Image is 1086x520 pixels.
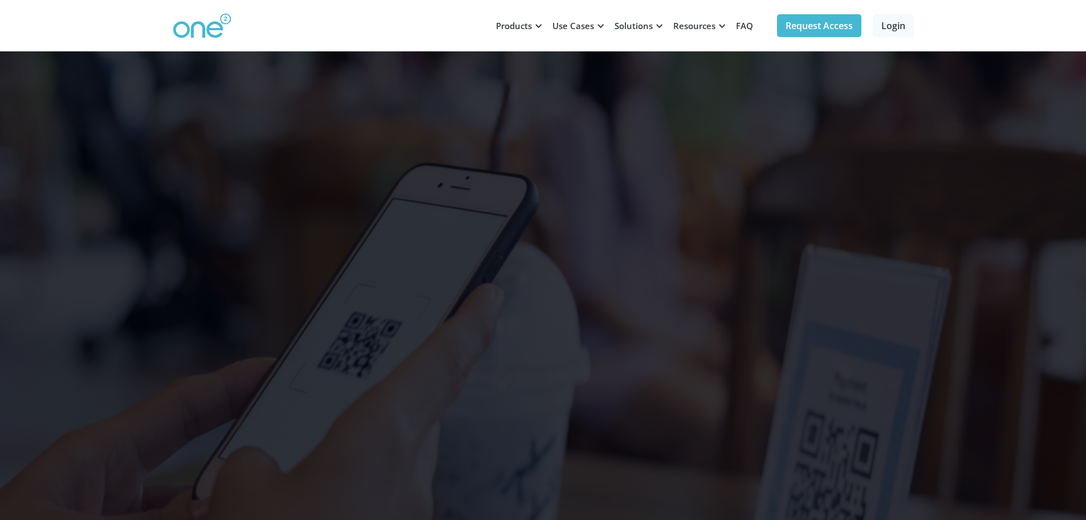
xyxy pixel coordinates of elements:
[729,9,760,43] a: FAQ
[873,14,914,37] a: Login
[496,20,532,31] div: Products
[173,13,231,39] img: One2 Logo
[777,14,861,37] a: Request Access
[615,20,653,31] div: Solutions
[673,20,715,31] div: Resources
[552,20,594,31] div: Use Cases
